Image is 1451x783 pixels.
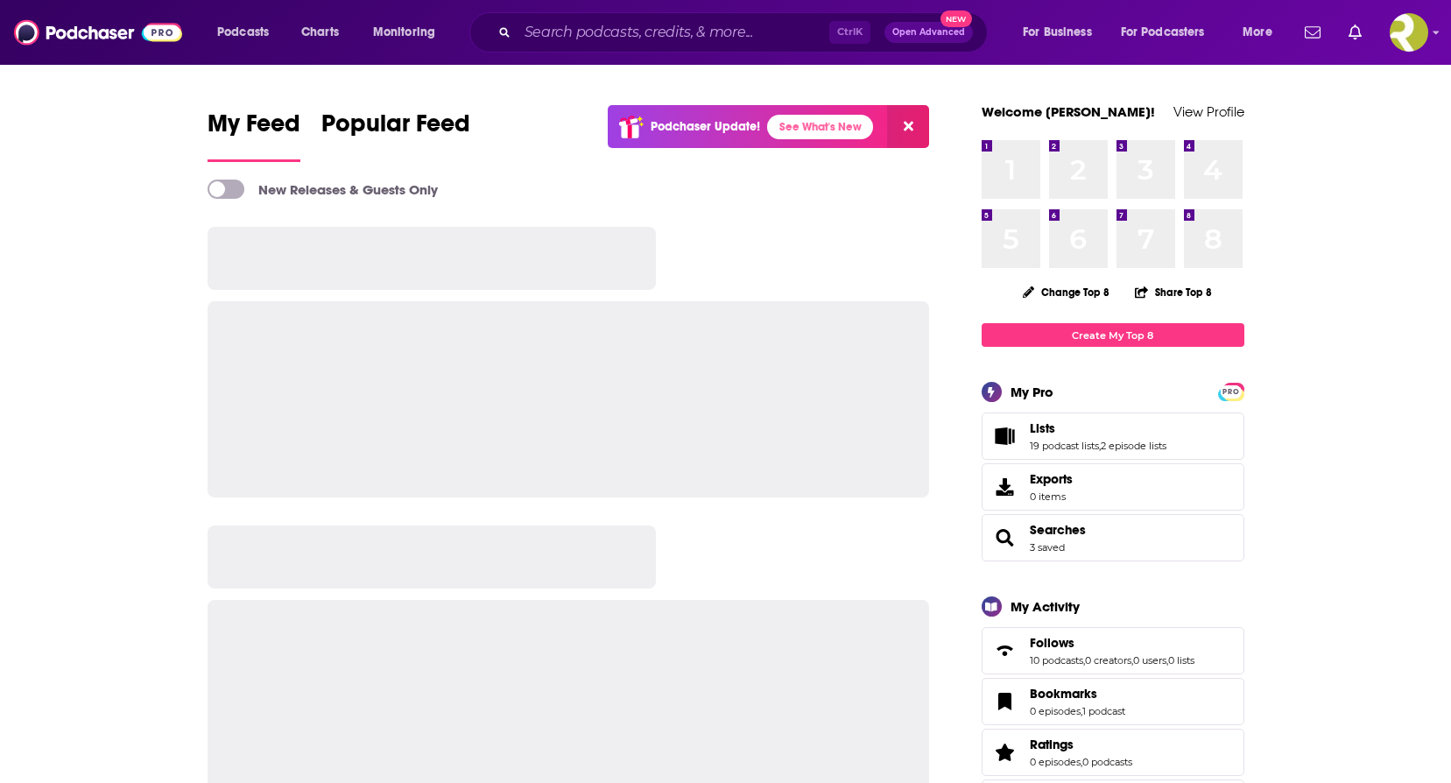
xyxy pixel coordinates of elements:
[988,424,1023,448] a: Lists
[1298,18,1328,47] a: Show notifications dropdown
[1012,281,1121,303] button: Change Top 8
[1011,598,1080,615] div: My Activity
[982,323,1244,347] a: Create My Top 8
[373,20,435,45] span: Monitoring
[1030,756,1081,768] a: 0 episodes
[486,12,1004,53] div: Search podcasts, credits, & more...
[208,109,300,149] span: My Feed
[1030,541,1065,554] a: 3 saved
[1121,20,1205,45] span: For Podcasters
[1221,385,1242,399] span: PRO
[1023,20,1092,45] span: For Business
[1030,490,1073,503] span: 0 items
[1030,420,1166,436] a: Lists
[1030,686,1097,702] span: Bookmarks
[1030,471,1073,487] span: Exports
[1030,635,1194,651] a: Follows
[1030,420,1055,436] span: Lists
[1085,654,1131,667] a: 0 creators
[1030,705,1081,717] a: 0 episodes
[217,20,269,45] span: Podcasts
[1243,20,1272,45] span: More
[290,18,349,46] a: Charts
[982,678,1244,725] span: Bookmarks
[884,22,973,43] button: Open AdvancedNew
[321,109,470,162] a: Popular Feed
[1342,18,1369,47] a: Show notifications dropdown
[988,526,1023,550] a: Searches
[1134,275,1213,309] button: Share Top 8
[1230,18,1294,46] button: open menu
[982,463,1244,511] a: Exports
[1030,737,1132,752] a: Ratings
[1083,654,1085,667] span: ,
[208,109,300,162] a: My Feed
[1030,635,1074,651] span: Follows
[1081,705,1082,717] span: ,
[14,16,182,49] img: Podchaser - Follow, Share and Rate Podcasts
[1109,18,1230,46] button: open menu
[1390,13,1428,52] img: User Profile
[988,740,1023,765] a: Ratings
[208,180,438,199] a: New Releases & Guests Only
[1081,756,1082,768] span: ,
[1030,686,1125,702] a: Bookmarks
[301,20,339,45] span: Charts
[892,28,965,37] span: Open Advanced
[321,109,470,149] span: Popular Feed
[1390,13,1428,52] span: Logged in as ResoluteTulsa
[1082,705,1125,717] a: 1 podcast
[982,627,1244,674] span: Follows
[1133,654,1166,667] a: 0 users
[1030,440,1099,452] a: 19 podcast lists
[1221,384,1242,398] a: PRO
[1173,103,1244,120] a: View Profile
[1030,737,1074,752] span: Ratings
[1030,654,1083,667] a: 10 podcasts
[767,115,873,139] a: See What's New
[1390,13,1428,52] button: Show profile menu
[982,103,1155,120] a: Welcome [PERSON_NAME]!
[1101,440,1166,452] a: 2 episode lists
[361,18,458,46] button: open menu
[1131,654,1133,667] span: ,
[1166,654,1168,667] span: ,
[829,21,870,44] span: Ctrl K
[1082,756,1132,768] a: 0 podcasts
[982,413,1244,460] span: Lists
[940,11,972,27] span: New
[651,119,760,134] p: Podchaser Update!
[205,18,292,46] button: open menu
[1011,384,1053,400] div: My Pro
[982,514,1244,561] span: Searches
[1099,440,1101,452] span: ,
[982,729,1244,776] span: Ratings
[1168,654,1194,667] a: 0 lists
[518,18,829,46] input: Search podcasts, credits, & more...
[988,638,1023,663] a: Follows
[1030,522,1086,538] a: Searches
[1011,18,1114,46] button: open menu
[988,689,1023,714] a: Bookmarks
[988,475,1023,499] span: Exports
